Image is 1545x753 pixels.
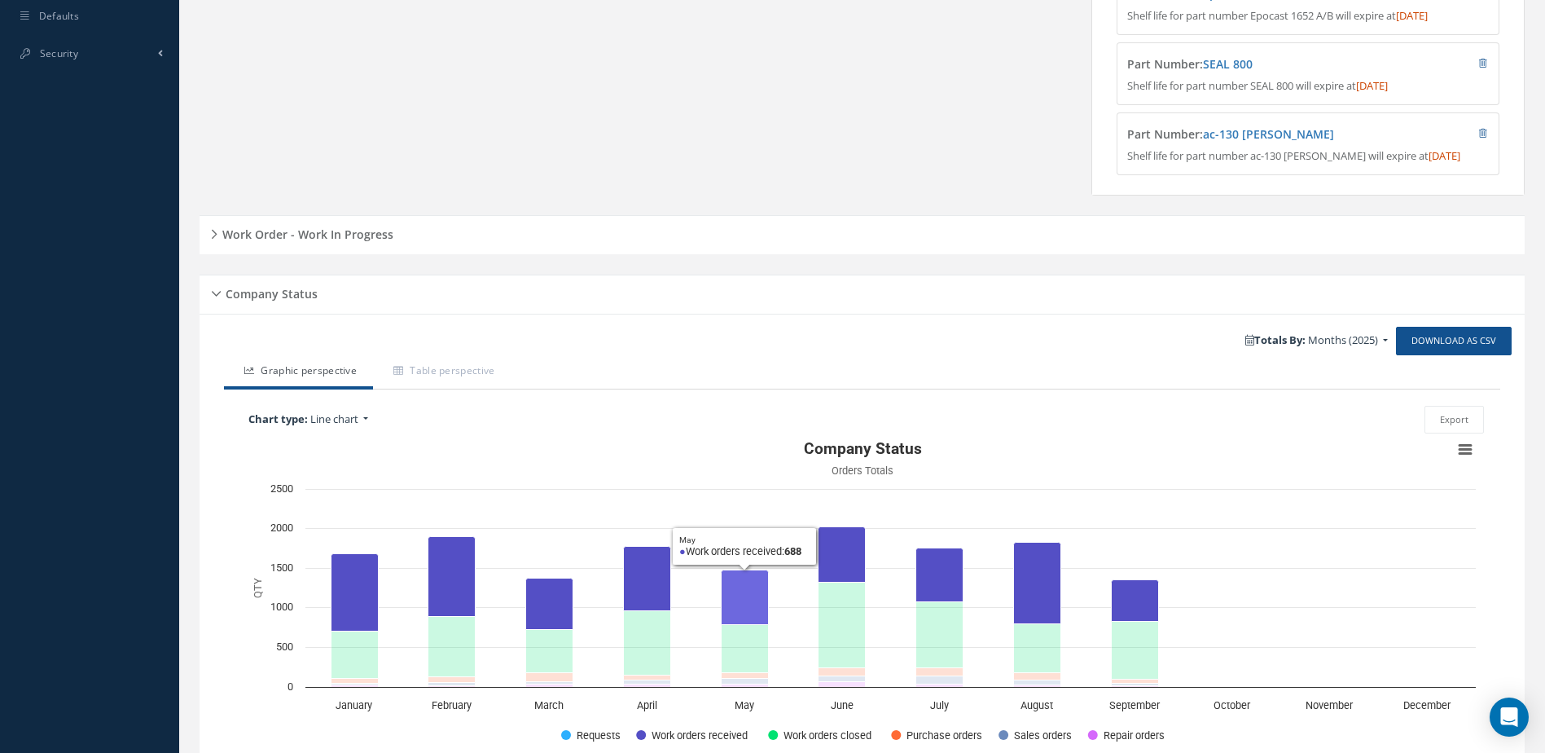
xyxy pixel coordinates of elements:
[1200,56,1253,72] span: :
[1306,699,1354,711] text: November
[637,699,657,711] text: April
[1014,685,1061,688] path: August, 28. Repair orders.
[336,699,372,711] text: January
[1127,8,1488,24] p: Shelf life for part number Epocast 1652 A/B will expire at
[1203,126,1334,142] a: ac-130 [PERSON_NAME]
[768,728,872,742] button: Show Work orders closed
[819,583,866,668] path: June, 1,079. Work orders closed.
[331,685,379,688] path: January, 25. Repair orders.
[428,677,476,683] path: February, 71. Purchase orders.
[930,699,949,711] text: July
[891,728,981,742] button: Show Purchase orders
[428,537,476,617] path: February, 1,011. Work orders received.
[735,699,754,711] text: May
[331,554,379,632] path: January, 980. Work orders received.
[526,579,573,630] path: March, 648. Work orders received.
[224,355,373,390] a: Graphic perspective
[331,527,1449,688] g: Work orders received, bar series 2 of 6 with 12 bars.
[722,679,769,685] path: May, 79. Sales orders.
[1088,728,1165,742] button: Show Repair orders
[722,625,769,673] path: May, 611. Work orders closed.
[819,527,866,583] path: June, 706. Work orders received.
[916,685,963,688] path: July, 34. Repair orders.
[1014,543,1061,624] path: August, 1,033. Work orders received.
[252,578,264,598] text: QTY
[831,699,854,711] text: June
[1112,580,1159,622] path: September, 521. Work orders received.
[999,728,1070,742] button: Show Sales orders
[331,632,379,679] path: January, 593. Work orders closed.
[722,570,769,625] path: May, 688. Work orders received.
[819,682,866,688] path: June, 71. Repair orders.
[1396,327,1512,355] a: Download as CSV
[221,282,318,302] h5: Company Status
[722,673,769,679] path: May, 70. Purchase orders.
[1308,332,1378,347] span: Months (2025)
[624,685,671,688] path: April, 34. Repair orders.
[1454,438,1477,461] button: View chart menu, Company Status
[636,728,749,742] button: Show Work orders received
[1237,328,1396,353] a: Totals By: Months (2025)
[331,583,1449,688] g: Work orders closed, bar series 3 of 6 with 12 bars.
[916,676,963,685] path: July, 107. Sales orders.
[40,46,78,60] span: Security
[624,611,671,676] path: April, 819. Work orders closed.
[526,630,573,673] path: March, 551. Work orders closed.
[1424,406,1484,434] button: Export
[270,561,293,574] text: 1500
[526,682,573,685] path: March, 34. Sales orders.
[1014,673,1061,680] path: August, 88. Purchase orders.
[624,676,671,680] path: April, 63. Purchase orders.
[276,641,293,653] text: 500
[1214,699,1251,711] text: October
[331,684,379,685] path: January, 23. Sales orders.
[1112,686,1159,688] path: September, 14. Repair orders.
[1396,8,1428,23] span: [DATE]
[624,680,671,685] path: April, 49. Sales orders.
[832,465,893,477] text: Orders Totals
[428,686,476,688] path: February, 12. Repair orders.
[916,668,963,676] path: July, 105. Purchase orders.
[1200,126,1334,142] span: :
[270,601,293,613] text: 1000
[310,412,358,426] span: Line chart
[1127,58,1392,72] h4: Part Number
[1356,78,1388,93] span: [DATE]
[270,522,293,534] text: 2000
[331,679,379,684] path: January, 65. Purchase orders.
[1112,622,1159,680] path: September, 739. Work orders closed.
[916,548,963,602] path: July, 678. Work orders received.
[819,668,866,676] path: June, 102. Purchase orders.
[1203,56,1253,72] a: SEAL 800
[1127,78,1488,95] p: Shelf life for part number SEAL 800 will expire at
[624,547,671,611] path: April, 805. Work orders received.
[217,222,393,242] h5: Work Order - Work In Progress
[1127,148,1488,165] p: Shelf life for part number ac-130 [PERSON_NAME] will expire at
[1127,128,1392,142] h4: Part Number
[534,699,564,711] text: March
[428,617,476,677] path: February, 764. Work orders closed.
[1014,624,1061,673] path: August, 617. Work orders closed.
[916,602,963,668] path: July, 831. Work orders closed.
[240,407,639,432] a: Chart type: Line chart
[819,676,866,682] path: June, 66. Sales orders.
[1014,680,1061,685] path: August, 62. Sales orders.
[1429,148,1460,163] span: [DATE]
[804,439,922,458] text: Company Status
[270,482,293,495] text: 2500
[1490,698,1529,737] div: Open Intercom Messenger
[1245,332,1306,347] b: Totals By:
[428,683,476,686] path: February, 45. Sales orders.
[561,728,618,742] button: Show Requests
[331,682,1449,688] g: Repair orders, bar series 6 of 6 with 12 bars.
[722,685,769,688] path: May, 31. Repair orders.
[1112,680,1159,684] path: September, 45. Purchase orders.
[526,673,573,682] path: March, 106. Purchase orders.
[248,412,308,426] b: Chart type:
[432,699,472,711] text: February
[373,355,511,390] a: Table perspective
[1112,684,1159,686] path: September, 34. Sales orders.
[1403,699,1451,711] text: December
[39,9,79,23] span: Defaults
[1020,699,1053,711] text: August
